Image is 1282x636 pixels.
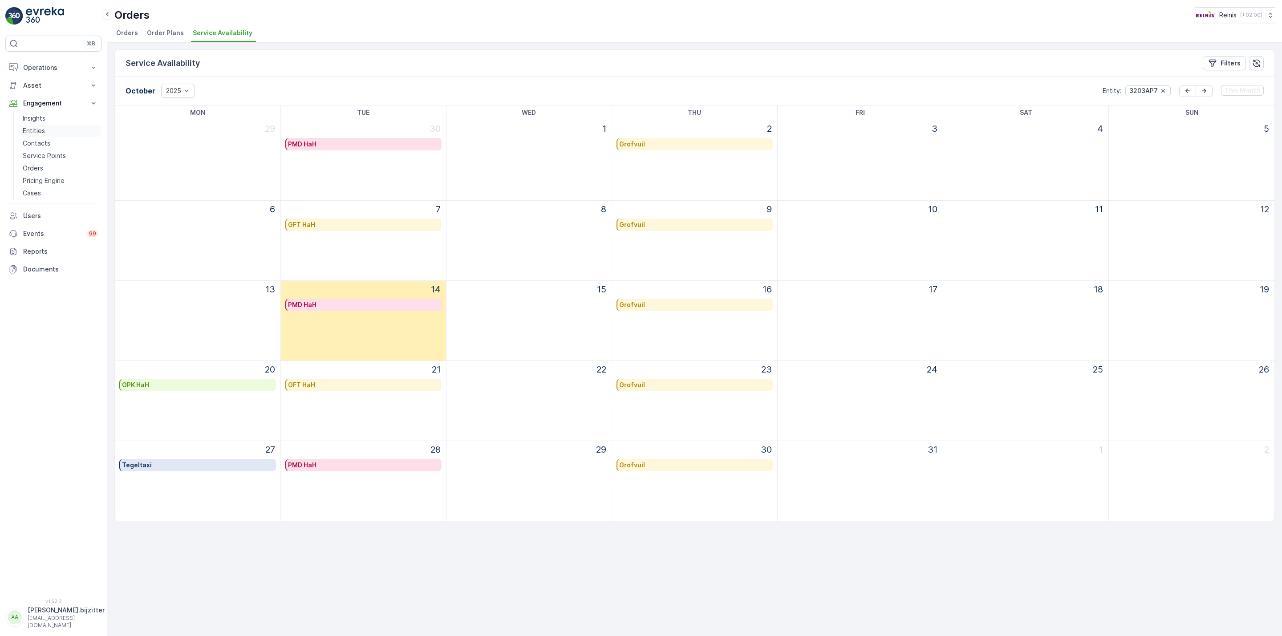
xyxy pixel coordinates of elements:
p: 2 [1264,443,1269,456]
p: 29 [596,443,606,456]
a: October 27, 2025 [264,441,277,458]
td: October 4, 2025 [943,120,1109,200]
p: Operations [23,63,84,72]
td: October 18, 2025 [943,280,1109,361]
button: Asset [5,77,101,94]
td: October 19, 2025 [1109,280,1274,361]
a: Reports [5,243,101,260]
a: October 22, 2025 [595,361,608,378]
p: Sun [1185,108,1198,117]
a: October 16, 2025 [761,281,774,298]
a: Service Points [19,150,101,162]
a: October 14, 2025 [429,281,442,298]
td: October 22, 2025 [446,361,612,441]
p: 13 [265,283,275,296]
a: October 28, 2025 [429,441,442,458]
a: October 12, 2025 [1258,201,1271,218]
td: October 1, 2025 [446,120,612,200]
td: October 8, 2025 [446,200,612,280]
a: October 3, 2025 [930,120,939,137]
p: 31 [928,443,937,456]
p: 1 [602,122,606,135]
p: 21 [432,363,441,376]
p: 15 [597,283,606,296]
a: October 29, 2025 [594,441,608,458]
td: October 14, 2025 [280,280,446,361]
p: 10 [928,203,937,216]
a: Wednesday [520,107,538,118]
td: October 29, 2025 [446,441,612,521]
td: November 2, 2025 [1109,441,1274,521]
p: 17 [929,283,937,296]
a: October 31, 2025 [926,441,939,458]
td: October 30, 2025 [612,441,777,521]
p: 9 [767,203,772,216]
td: October 21, 2025 [280,361,446,441]
p: GFT HaH [288,220,315,229]
span: 3203AP7 [1129,86,1158,95]
td: October 26, 2025 [1109,361,1274,441]
p: 11 [1095,203,1103,216]
p: 24 [927,363,937,376]
p: Cases [23,189,41,198]
p: GFT HaH [288,381,315,389]
p: 27 [265,443,275,456]
a: October 5, 2025 [1262,120,1271,137]
a: October 26, 2025 [1257,361,1271,378]
td: October 9, 2025 [612,200,777,280]
p: 16 [763,283,772,296]
td: October 7, 2025 [280,200,446,280]
a: Events99 [5,225,101,243]
p: Orders [23,164,43,173]
p: 8 [601,203,606,216]
a: Tuesday [355,107,371,118]
p: Engagement [23,99,84,108]
td: October 12, 2025 [1109,200,1274,280]
div: AA [8,610,22,624]
td: October 13, 2025 [115,280,280,361]
p: Insights [23,114,45,123]
td: October 5, 2025 [1109,120,1274,200]
p: Documents [23,265,98,274]
td: October 25, 2025 [943,361,1109,441]
a: October 1, 2025 [600,120,608,137]
p: ⌘B [86,40,95,47]
a: November 1, 2025 [1097,441,1105,458]
a: October 24, 2025 [925,361,939,378]
p: 22 [596,363,606,376]
span: Service Availability [193,28,252,37]
a: October 4, 2025 [1095,120,1105,137]
a: Sunday [1184,107,1200,118]
td: October 3, 2025 [778,120,943,200]
td: October 10, 2025 [778,200,943,280]
p: 4 [1097,122,1103,135]
td: September 29, 2025 [115,120,280,200]
td: October 31, 2025 [778,441,943,521]
p: Grofvuil [619,220,645,229]
a: October 25, 2025 [1091,361,1105,378]
a: September 30, 2025 [428,120,442,137]
span: Order Plans [147,28,184,37]
td: October 28, 2025 [280,441,446,521]
img: Reinis-Logo-Vrijstaand_Tekengebied-1-copy2_aBO4n7j.png [1195,10,1216,20]
p: Contacts [23,139,50,148]
a: October 7, 2025 [434,201,442,218]
a: October 18, 2025 [1092,281,1105,298]
a: October 10, 2025 [926,201,939,218]
p: PMD HaH [288,461,316,470]
a: Orders [19,162,101,174]
p: Events [23,229,82,238]
p: Fri [856,108,865,117]
p: OPK HaH [122,381,149,389]
button: Filters [1203,56,1246,70]
p: Grofvuil [619,140,645,149]
p: Entities [23,126,45,135]
a: Thursday [686,107,703,118]
p: 18 [1094,283,1103,296]
p: Tegeltaxi [122,461,152,470]
p: [PERSON_NAME].bijzitter [28,606,105,615]
p: Grofvuil [619,461,645,470]
p: Pricing Engine [23,176,65,185]
a: October 30, 2025 [759,441,774,458]
td: November 1, 2025 [943,441,1109,521]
